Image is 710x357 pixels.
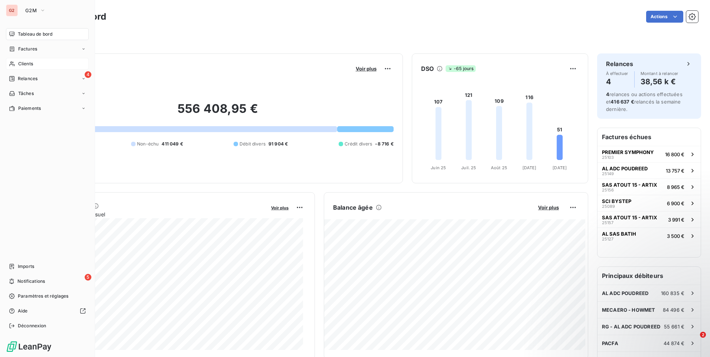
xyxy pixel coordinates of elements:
[602,166,648,171] span: AL ADC POUDREED
[606,91,609,97] span: 4
[18,105,41,112] span: Paiements
[597,211,701,227] button: SAS ATOUT 15 - ARTIX251573 991 €
[602,220,613,225] span: 25157
[606,76,628,88] h4: 4
[602,171,614,176] span: 25149
[421,64,434,73] h6: DSO
[641,76,678,88] h4: 38,56 k €
[538,204,559,210] span: Voir plus
[667,184,684,190] span: 8 965 €
[85,274,91,281] span: 5
[18,308,28,314] span: Aide
[597,162,701,178] button: AL ADC POUDREED2514913 757 €
[602,214,657,220] span: SAS ATOUT 15 - ARTIX
[491,165,507,170] tspan: Août 25
[667,200,684,206] span: 6 900 €
[700,332,706,338] span: 2
[6,4,18,16] div: G2
[162,141,183,147] span: 411 049 €
[431,165,446,170] tspan: Juin 25
[269,204,291,211] button: Voir plus
[602,204,615,209] span: 25089
[597,267,701,285] h6: Principaux débiteurs
[602,198,631,204] span: SCI BYSTEP
[42,210,266,218] span: Chiffre d'affaires mensuel
[602,182,657,188] span: SAS ATOUT 15 - ARTIX
[602,340,618,346] span: PACFA
[268,141,288,147] span: 91 904 €
[446,65,476,72] span: -65 jours
[602,149,654,155] span: PREMIER SYMPHONY
[664,340,684,346] span: 44 874 €
[6,305,89,317] a: Aide
[356,66,377,72] span: Voir plus
[6,341,52,353] img: Logo LeanPay
[18,31,52,37] span: Tableau de bord
[606,71,628,76] span: À effectuer
[641,71,678,76] span: Montant à relancer
[18,60,33,67] span: Clients
[606,59,633,68] h6: Relances
[137,141,159,147] span: Non-échu
[85,71,91,78] span: 4
[345,141,372,147] span: Crédit divers
[18,90,34,97] span: Tâches
[646,11,683,23] button: Actions
[461,165,476,170] tspan: Juil. 25
[18,75,38,82] span: Relances
[25,7,37,13] span: G2M
[240,141,266,147] span: Débit divers
[665,151,684,157] span: 16 800 €
[602,231,636,237] span: AL SAS BATIH
[18,263,34,270] span: Imports
[42,101,394,124] h2: 556 408,95 €
[536,204,561,211] button: Voir plus
[667,233,684,239] span: 3 500 €
[597,146,701,162] button: PREMIER SYMPHONY2510316 800 €
[597,227,701,244] button: AL SAS BATIH251273 500 €
[602,188,614,192] span: 25156
[18,46,37,52] span: Factures
[354,65,379,72] button: Voir plus
[271,205,289,210] span: Voir plus
[610,99,634,105] span: 416 637 €
[17,278,45,285] span: Notifications
[18,293,68,299] span: Paramètres et réglages
[602,155,614,160] span: 25103
[375,141,393,147] span: -8 716 €
[597,178,701,195] button: SAS ATOUT 15 - ARTIX251568 965 €
[597,128,701,146] h6: Factures échues
[333,203,373,212] h6: Balance âgée
[597,195,701,211] button: SCI BYSTEP250896 900 €
[606,91,683,112] span: relances ou actions effectuées et relancés la semaine dernière.
[522,165,536,170] tspan: [DATE]
[561,285,710,337] iframe: Intercom notifications message
[602,237,613,241] span: 25127
[685,332,703,350] iframe: Intercom live chat
[18,322,46,329] span: Déconnexion
[553,165,567,170] tspan: [DATE]
[666,168,684,174] span: 13 757 €
[668,217,684,223] span: 3 991 €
